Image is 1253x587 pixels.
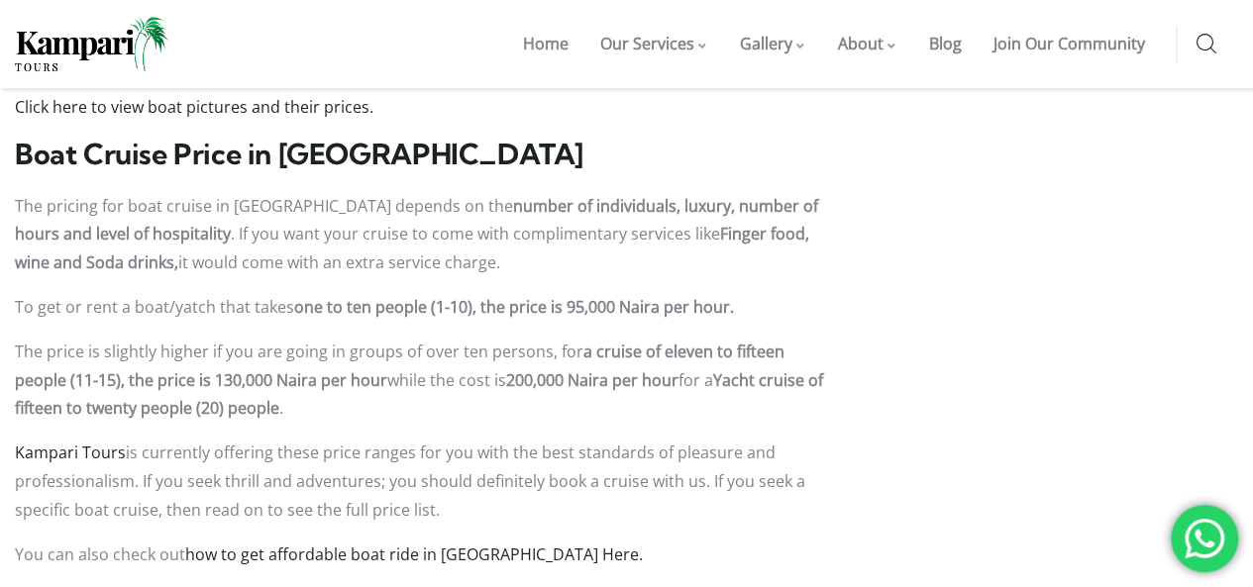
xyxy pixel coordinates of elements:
div: 'Chat [1171,505,1238,572]
strong: 200,000 Naira per hour [506,369,679,391]
p: To get or rent a boat/yatch that takes [15,293,825,322]
p: is currently offering these price ranges for you with the best standards of pleasure and professi... [15,439,825,524]
a: Click here to view boat pictures and their prices. [15,96,373,118]
span: About [838,33,884,54]
span: Our Services [600,33,694,54]
strong: Yacht [713,369,755,391]
a: how to get affordable boat ride in [GEOGRAPHIC_DATA] Here. [185,543,643,565]
p: The pricing for boat cruise in [GEOGRAPHIC_DATA] depends on the . If you want your cruise to come... [15,192,825,277]
span: Home [523,33,569,54]
span: Gallery [740,33,792,54]
p: The price is slightly higher if you are going in groups of over ten persons, for while the cost i... [15,338,825,423]
span: Blog [929,33,962,54]
a: Kampari Tours [15,441,126,463]
h2: Boat Cruise Price in [GEOGRAPHIC_DATA] [15,137,825,171]
strong: a cruise of eleven to fifteen people (11-15), the price is 130,000 Naira per hour [15,341,784,391]
p: You can also check out [15,540,825,569]
strong: one to ten people (1-10), the price is 95,000 Naira per hour. [294,296,734,318]
img: Home [15,17,168,71]
span: Join Our Community [993,33,1145,54]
